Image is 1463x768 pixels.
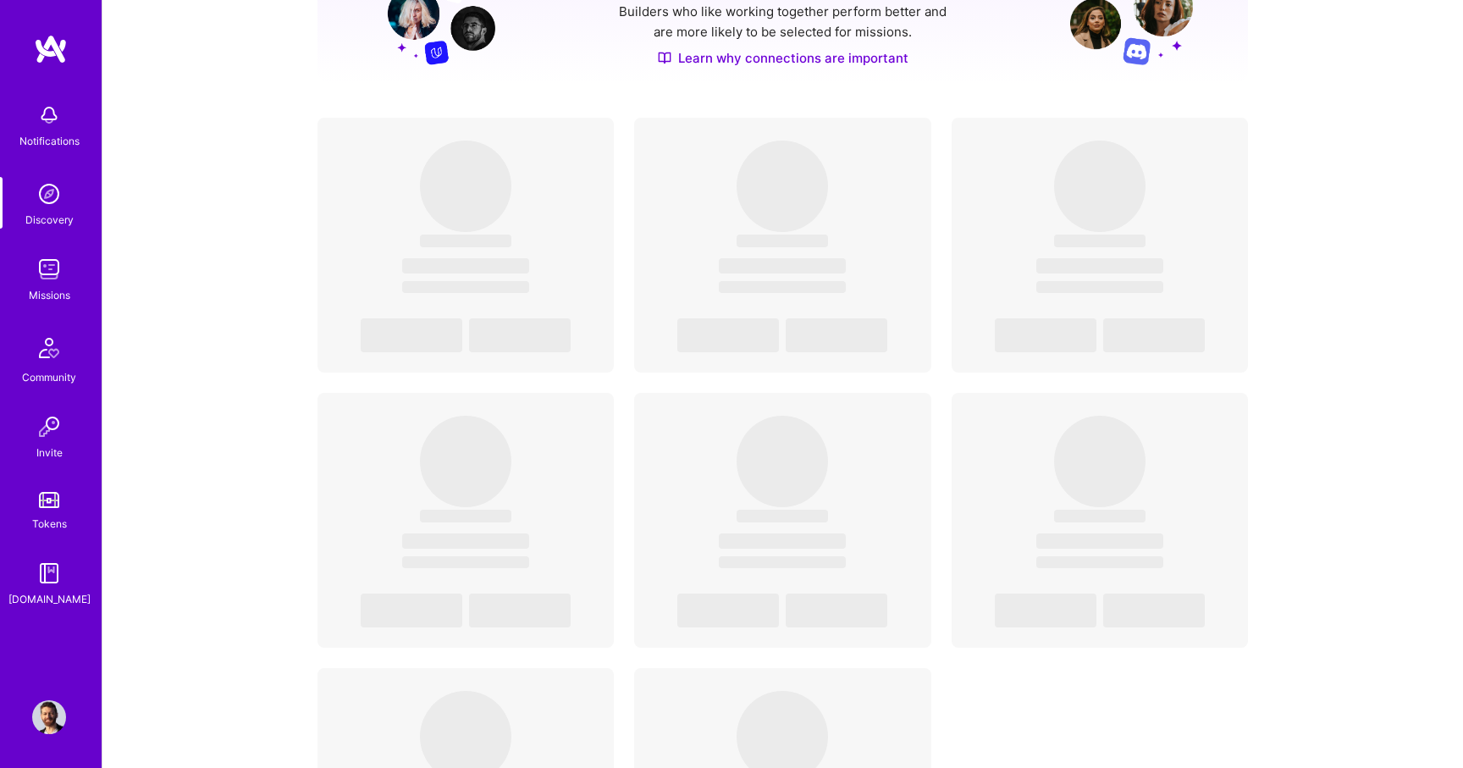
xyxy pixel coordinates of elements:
[39,492,59,508] img: tokens
[719,556,846,568] span: ‌
[737,235,828,247] span: ‌
[658,51,671,65] img: Discover
[34,34,68,64] img: logo
[420,510,511,522] span: ‌
[25,211,74,229] div: Discovery
[29,286,70,304] div: Missions
[32,700,66,734] img: User Avatar
[22,368,76,386] div: Community
[719,281,846,293] span: ‌
[32,556,66,590] img: guide book
[719,533,846,549] span: ‌
[677,318,779,352] span: ‌
[786,594,887,627] span: ‌
[1036,533,1163,549] span: ‌
[1036,281,1163,293] span: ‌
[19,132,80,150] div: Notifications
[1054,235,1146,247] span: ‌
[402,281,529,293] span: ‌
[469,318,571,352] span: ‌
[1103,318,1205,352] span: ‌
[737,141,828,232] span: ‌
[402,556,529,568] span: ‌
[402,533,529,549] span: ‌
[36,444,63,461] div: Invite
[737,510,828,522] span: ‌
[420,141,511,232] span: ‌
[719,258,846,273] span: ‌
[361,318,462,352] span: ‌
[28,700,70,734] a: User Avatar
[420,416,511,507] span: ‌
[32,515,67,533] div: Tokens
[995,318,1096,352] span: ‌
[786,318,887,352] span: ‌
[29,328,69,368] img: Community
[32,410,66,444] img: Invite
[1103,594,1205,627] span: ‌
[32,98,66,132] img: bell
[677,594,779,627] span: ‌
[32,177,66,211] img: discovery
[1036,258,1163,273] span: ‌
[420,235,511,247] span: ‌
[361,594,462,627] span: ‌
[658,49,908,67] a: Learn why connections are important
[8,590,91,608] div: [DOMAIN_NAME]
[995,594,1096,627] span: ‌
[616,2,950,42] p: Builders who like working together perform better and are more likely to be selected for missions.
[1036,556,1163,568] span: ‌
[1054,141,1146,232] span: ‌
[32,252,66,286] img: teamwork
[737,416,828,507] span: ‌
[469,594,571,627] span: ‌
[402,258,529,273] span: ‌
[1054,416,1146,507] span: ‌
[1054,510,1146,522] span: ‌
